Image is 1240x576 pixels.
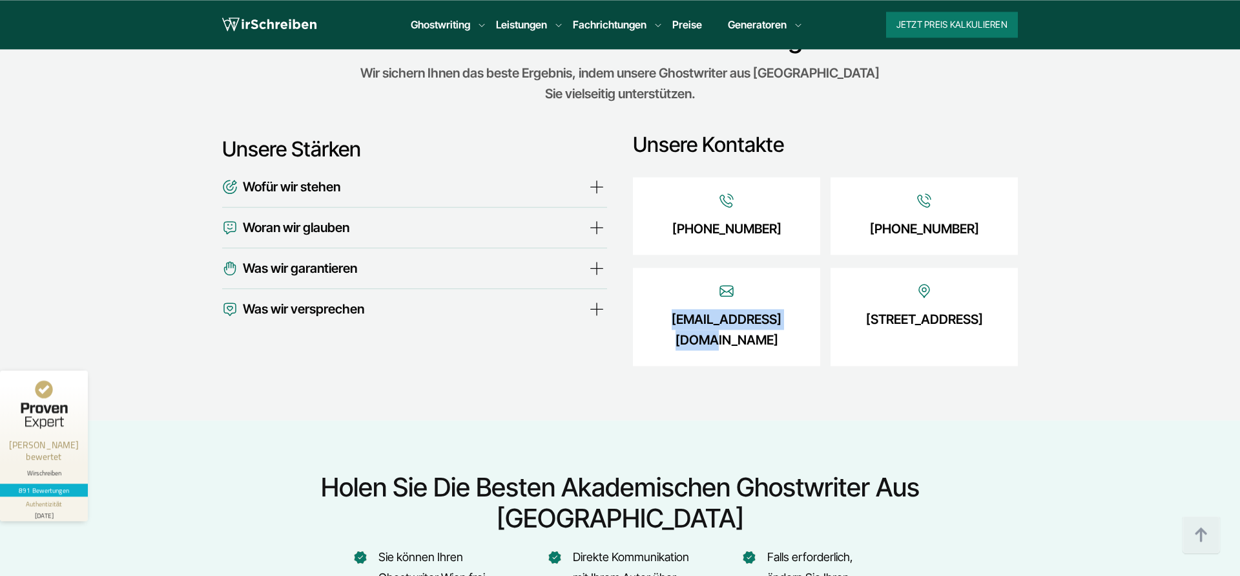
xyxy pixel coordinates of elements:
[573,17,646,32] a: Fachrichtungen
[222,136,607,162] div: Unsere Stärken
[866,309,983,330] a: [STREET_ADDRESS]
[411,17,470,32] a: Ghostwriting
[633,132,1018,158] div: Unsere Kontakte
[1182,516,1221,555] img: button top
[222,217,607,238] summary: Woran wir glauben
[5,469,83,477] div: Wirschreiben
[916,283,932,299] img: Icon
[222,258,607,279] summary: Was wir garantieren
[719,193,734,208] img: Icon
[222,217,238,238] img: Icon
[358,63,882,104] p: Wir sichern Ihnen das beste Ergebnis, indem unsere Ghostwriter aus [GEOGRAPHIC_DATA] Sie vielseit...
[719,283,734,299] img: Icon
[243,299,364,319] span: Was wir versprechen
[26,499,63,509] div: Authentizität
[222,299,238,319] img: Icon
[243,217,349,238] span: Woran wir glauben
[218,472,1022,534] h2: Holen Sie die besten akademischen Ghostwriter aus [GEOGRAPHIC_DATA]
[916,193,932,208] img: Icon
[222,258,238,279] img: Icon
[652,309,801,350] a: [EMAIL_ADDRESS][DOMAIN_NAME]
[728,17,787,32] a: Generatoren
[496,17,547,32] a: Leistungen
[672,219,781,239] a: [PHONE_NUMBER]
[5,509,83,518] div: [DATE]
[222,176,607,197] summary: Wofür wir stehen
[870,219,979,239] a: [PHONE_NUMBER]
[222,15,316,34] img: logo wirschreiben
[243,258,357,279] span: Was wir garantieren
[672,18,702,31] a: Preise
[886,12,1018,37] button: Jetzt Preis kalkulieren
[222,299,607,319] summary: Was wir versprechen
[222,176,238,197] img: Icon
[243,176,340,197] span: Wofür wir stehen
